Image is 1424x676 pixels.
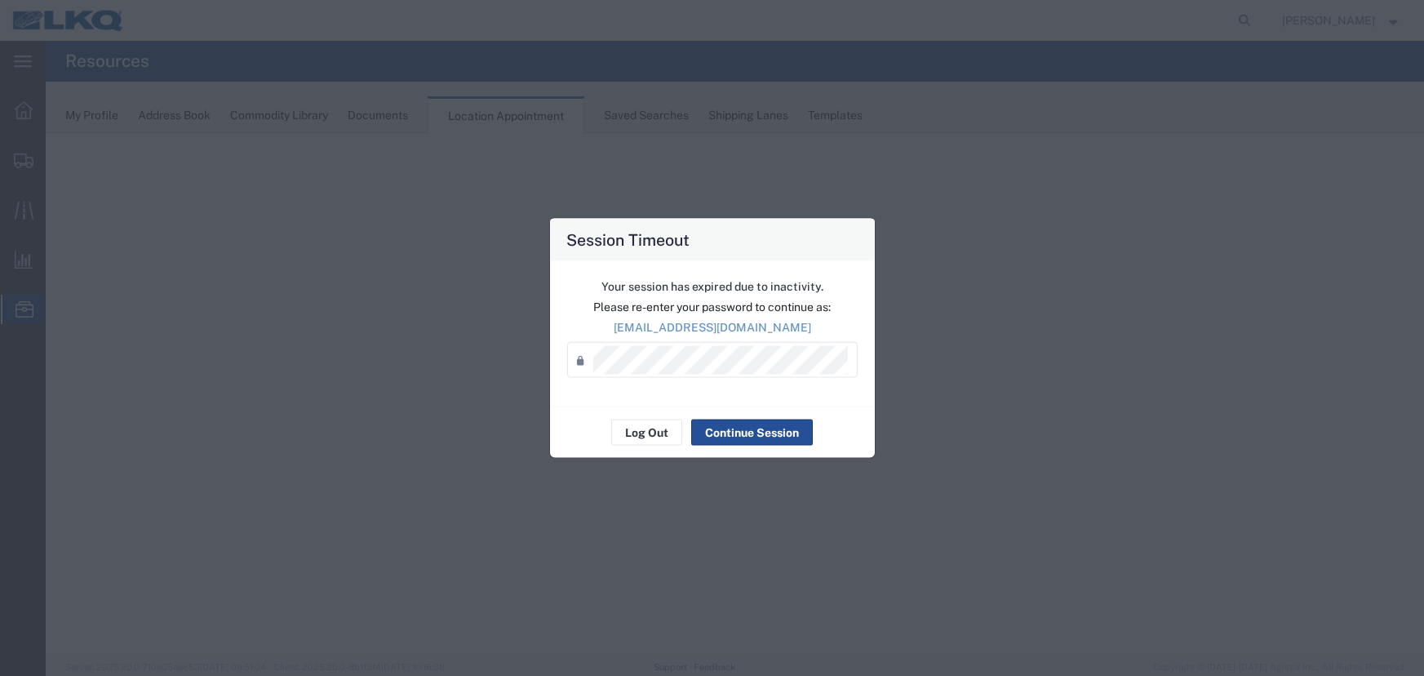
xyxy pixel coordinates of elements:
p: Please re-enter your password to continue as: [567,299,858,316]
p: Your session has expired due to inactivity. [567,278,858,296]
button: Continue Session [691,420,813,446]
p: [EMAIL_ADDRESS][DOMAIN_NAME] [567,319,858,336]
button: Log Out [611,420,682,446]
h4: Session Timeout [566,228,690,251]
